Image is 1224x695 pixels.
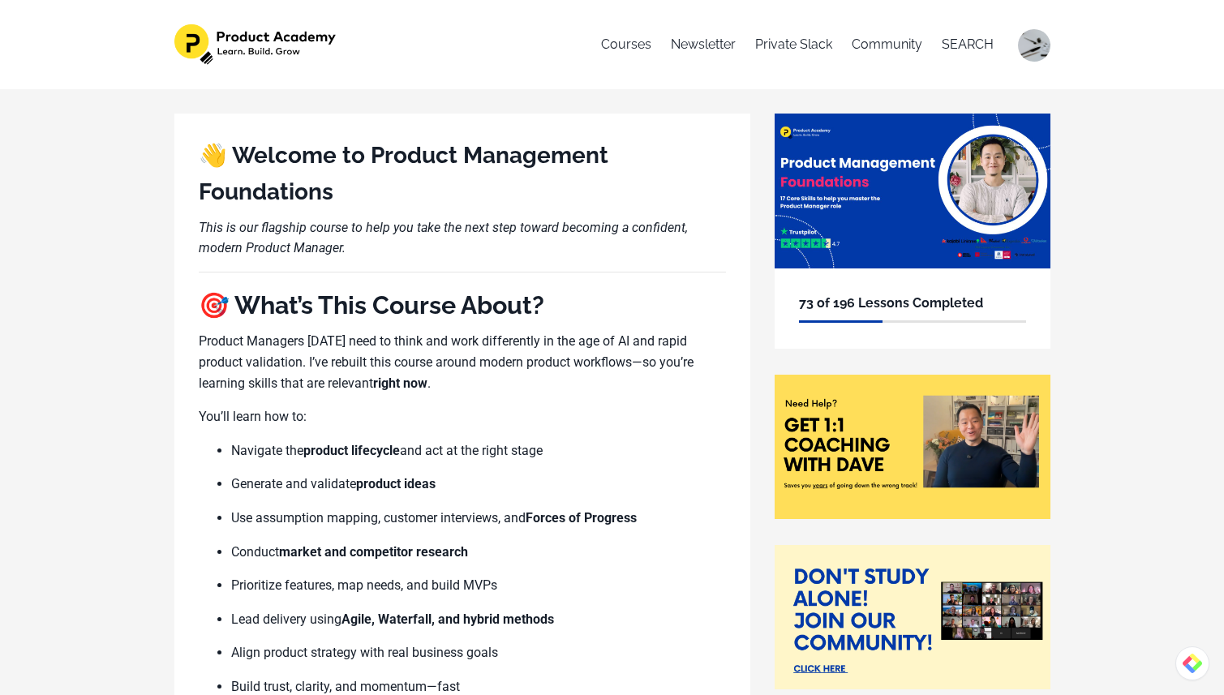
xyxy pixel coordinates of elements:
span: Lead delivery using [231,611,341,627]
i: This is our flagship course to help you take the next step toward becoming a confident, modern Pr... [199,220,688,256]
b: Forces of Progress [526,510,637,526]
img: 8be08-880d-c0e-b727-42286b0aac6e_Need_coaching_.png [775,375,1050,519]
h6: 73 of 196 Lessons Completed [799,293,1026,314]
p: Product Managers [DATE] need to think and work differently in the age of AI and rapid product val... [199,331,726,393]
a: Newsletter [671,24,736,65]
p: Prioritize features, map needs, and build MVPs [231,575,726,596]
img: 8f7df7-7e21-1711-f3b5-0b085c5d0c7_join_our_community.png [775,545,1050,689]
b: 👋 Welcome to Product Management Foundations [199,142,608,205]
b: product ideas [356,476,436,491]
b: market and competitor research [279,544,468,560]
b: product lifecycle [303,443,400,458]
span: Conduct [231,544,279,560]
a: Courses [601,24,651,65]
img: 45b3121e053daf1a13f43ce1dcb2a0cd [1018,29,1050,62]
p: Navigate the and act at the right stage [231,440,726,461]
a: Private Slack [755,24,832,65]
a: Community [852,24,922,65]
p: Align product strategy with real business goals [231,642,726,663]
p: Use assumption mapping, customer interviews, and [231,508,726,529]
b: right now [373,375,427,391]
b: Agile, Waterfall, and hybrid methods [341,611,554,627]
b: 🎯 What’s This Course About? [199,290,544,320]
p: Generate and validate [231,474,726,495]
p: You’ll learn how to: [199,406,726,427]
img: 1e4575b-f30f-f7bc-803-1053f84514_582dc3fb-c1b0-4259-95ab-5487f20d86c3.png [174,24,339,65]
img: 44604e1-f832-4873-c755-8be23318bfc_12.png [775,114,1050,268]
a: SEARCH [942,24,994,65]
